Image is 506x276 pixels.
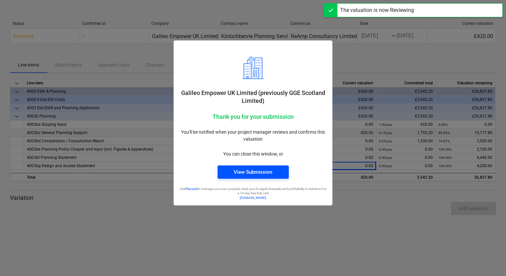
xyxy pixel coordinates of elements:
[185,187,198,191] a: Planyard
[234,168,272,176] div: View Submission
[340,6,414,14] div: The valuation is now Reviewing
[179,129,327,143] p: You'll be notified when your project manager reviews and confirms this valuation
[179,151,327,158] p: You can close this window, or
[179,89,327,105] p: Galileo Empower UK Limited (previously GGE Scotland Limited)
[218,165,289,179] button: View Submission
[240,196,266,200] a: [DOMAIN_NAME]
[179,187,327,196] p: Use to manage your own projects, track your budget, forecasts and profitability in real time. For...
[179,113,327,121] p: Thank you for your submission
